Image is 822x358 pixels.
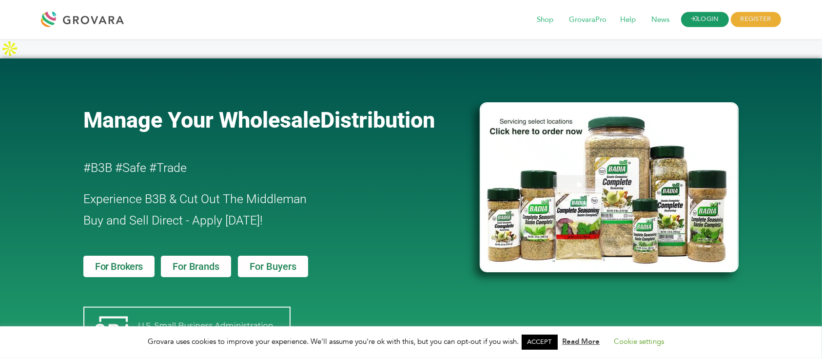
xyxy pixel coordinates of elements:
a: GrovaraPro [562,15,613,25]
span: Help [613,11,643,29]
a: For Buyers [238,256,308,277]
span: For Brands [173,262,219,271]
a: LOGIN [681,12,729,27]
span: REGISTER [731,12,781,27]
a: ACCEPT [522,335,558,350]
span: Manage Your Wholesale [83,107,320,133]
span: Buy and Sell Direct - Apply [DATE]! [83,213,263,227]
span: For Buyers [250,262,296,271]
a: For Brokers [83,256,155,277]
a: Read More [563,337,600,346]
a: Help [613,15,643,25]
a: News [645,15,676,25]
a: Cookie settings [614,337,665,346]
span: News [645,11,676,29]
span: Shop [530,11,560,29]
a: Shop [530,15,560,25]
span: For Brokers [95,262,143,271]
span: Distribution [320,107,435,133]
span: Experience B3B & Cut Out The Middleman [83,192,307,206]
a: For Brands [161,256,231,277]
a: Manage Your WholesaleDistribution [83,107,464,133]
h2: #B3B #Safe #Trade [83,157,424,179]
span: Grovara uses cookies to improve your experience. We'll assume you're ok with this, but you can op... [148,337,674,346]
span: GrovaraPro [562,11,613,29]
